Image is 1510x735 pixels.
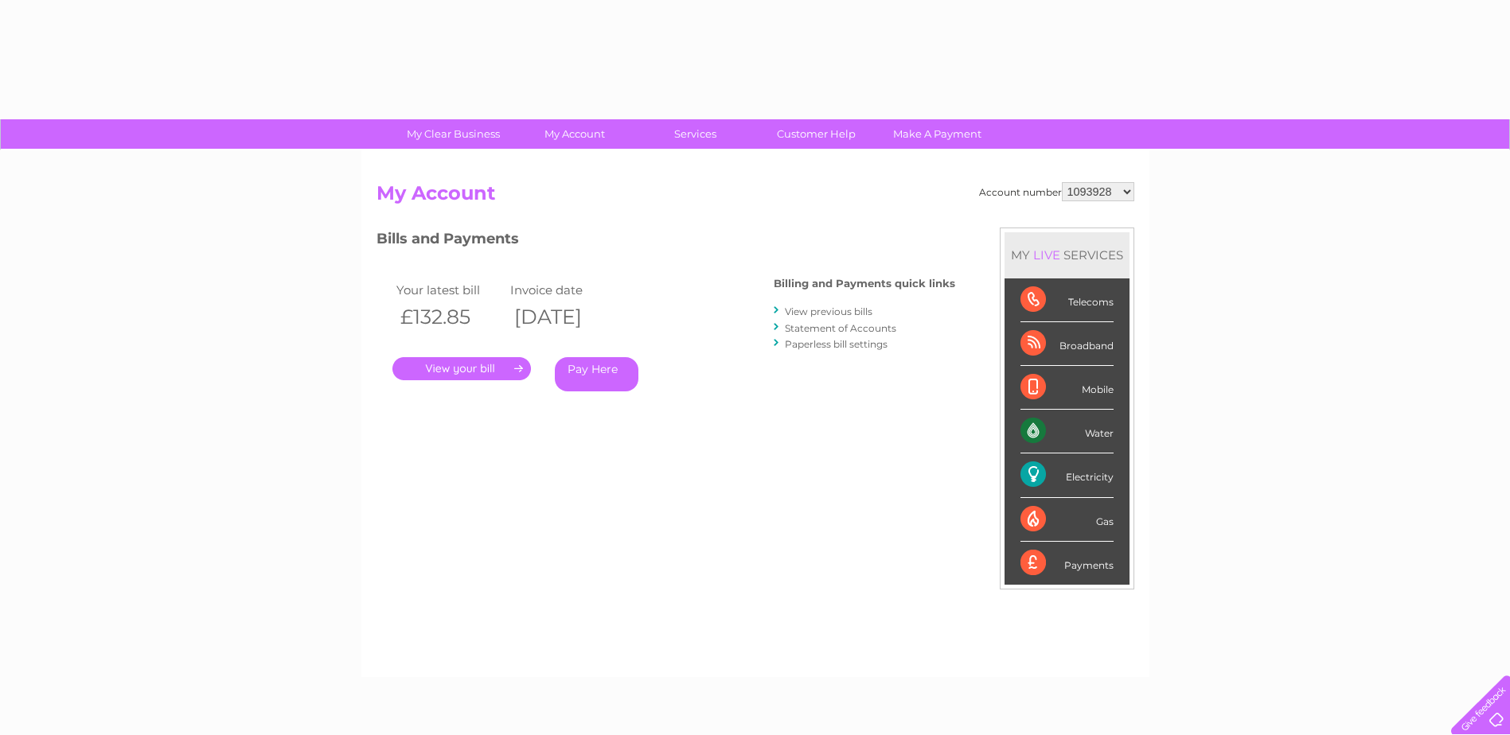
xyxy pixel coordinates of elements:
[392,301,507,333] th: £132.85
[555,357,638,391] a: Pay Here
[785,338,888,350] a: Paperless bill settings
[751,119,882,149] a: Customer Help
[1030,247,1063,262] div: LIVE
[388,119,519,149] a: My Clear Business
[377,227,955,255] h3: Bills and Payments
[979,182,1134,201] div: Account number
[1020,322,1114,366] div: Broadband
[1020,366,1114,410] div: Mobile
[1020,278,1114,322] div: Telecoms
[392,279,507,301] td: Your latest bill
[392,357,531,380] a: .
[1020,542,1114,585] div: Payments
[774,278,955,290] h4: Billing and Payments quick links
[1020,410,1114,453] div: Water
[785,322,896,334] a: Statement of Accounts
[377,182,1134,212] h2: My Account
[872,119,1003,149] a: Make A Payment
[506,279,621,301] td: Invoice date
[1020,498,1114,542] div: Gas
[509,119,640,149] a: My Account
[785,305,872,317] a: View previous bills
[506,301,621,333] th: [DATE]
[1020,453,1114,497] div: Electricity
[1005,232,1130,278] div: MY SERVICES
[630,119,761,149] a: Services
